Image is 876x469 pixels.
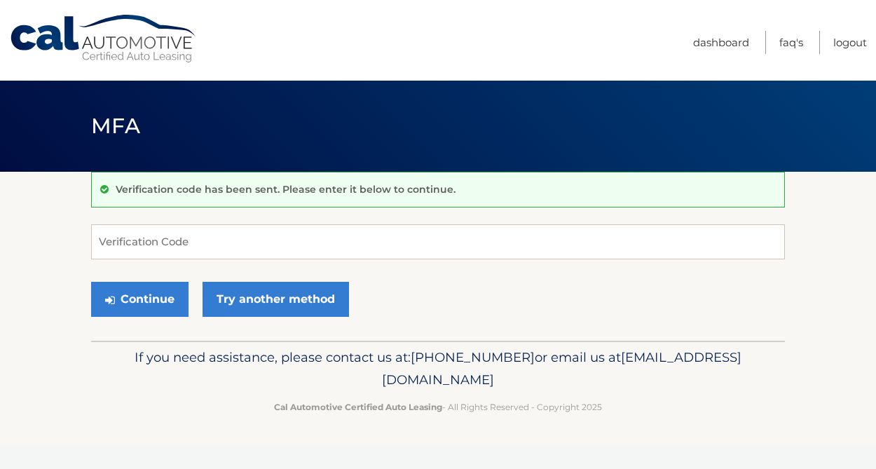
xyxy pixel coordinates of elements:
input: Verification Code [91,224,785,259]
a: Try another method [203,282,349,317]
a: Logout [833,31,867,54]
a: FAQ's [779,31,803,54]
a: Cal Automotive [9,14,198,64]
strong: Cal Automotive Certified Auto Leasing [274,402,442,412]
p: If you need assistance, please contact us at: or email us at [100,346,776,391]
a: Dashboard [693,31,749,54]
span: [EMAIL_ADDRESS][DOMAIN_NAME] [382,349,741,388]
button: Continue [91,282,189,317]
span: MFA [91,113,140,139]
p: Verification code has been sent. Please enter it below to continue. [116,183,456,196]
p: - All Rights Reserved - Copyright 2025 [100,400,776,414]
span: [PHONE_NUMBER] [411,349,535,365]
